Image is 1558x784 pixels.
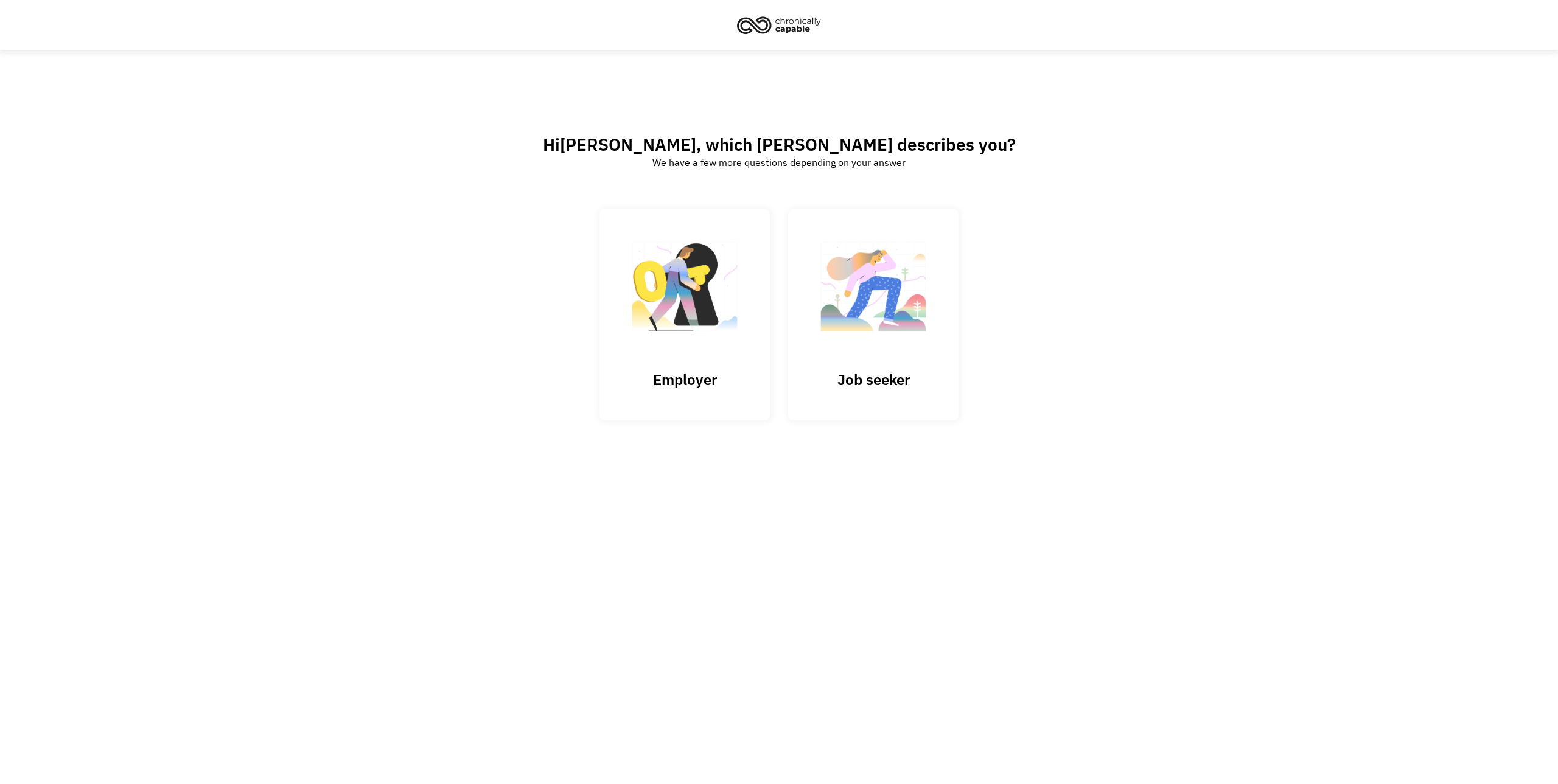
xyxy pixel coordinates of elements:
h2: Hi , which [PERSON_NAME] describes you? [543,134,1016,155]
input: Submit [599,209,770,421]
div: We have a few more questions depending on your answer [652,155,906,170]
img: Chronically Capable logo [733,12,825,38]
span: [PERSON_NAME] [560,133,696,156]
a: Job seeker [788,209,959,420]
h3: Job seeker [812,370,934,389]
